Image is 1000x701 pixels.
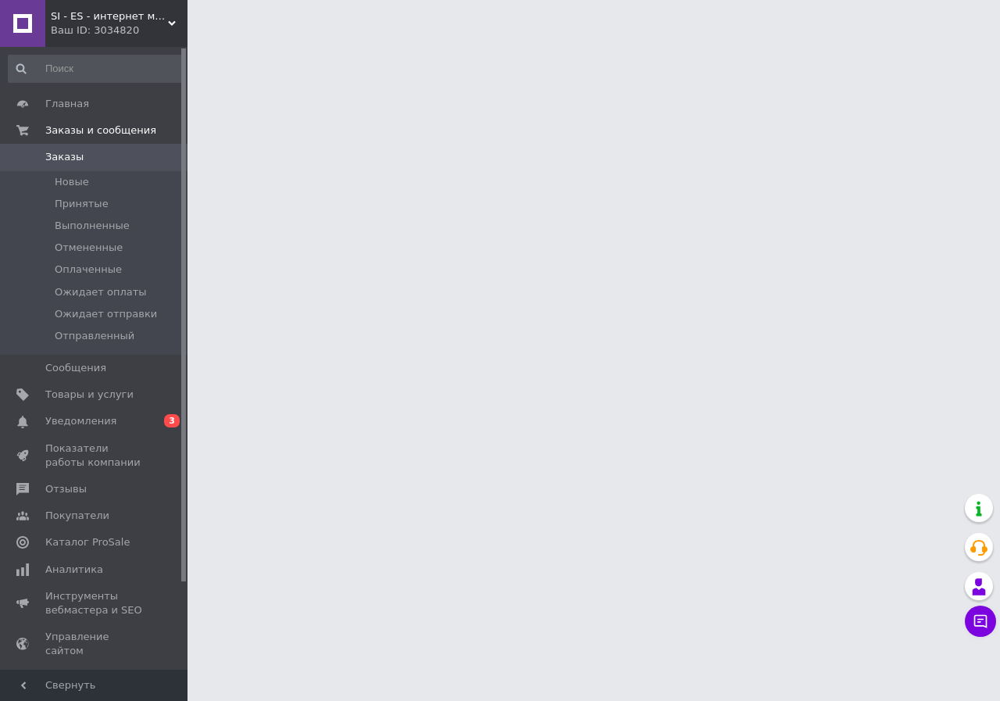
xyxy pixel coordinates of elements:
[45,589,145,617] span: Инструменты вебмастера и SEO
[45,563,103,577] span: Аналитика
[55,219,130,233] span: Выполненные
[45,509,109,523] span: Покупатели
[55,175,89,189] span: Новые
[51,23,187,38] div: Ваш ID: 3034820
[51,9,168,23] span: SI - ES - интернет магазин ювелирных украшений
[45,97,89,111] span: Главная
[45,388,134,402] span: Товары и услуги
[8,55,184,83] input: Поиск
[45,630,145,658] span: Управление сайтом
[45,414,116,428] span: Уведомления
[55,263,122,277] span: Оплаченные
[45,361,106,375] span: Сообщения
[965,606,996,637] button: Чат с покупателем
[45,535,130,549] span: Каталог ProSale
[45,123,156,138] span: Заказы и сообщения
[45,442,145,470] span: Показатели работы компании
[55,197,109,211] span: Принятые
[164,414,180,427] span: 3
[55,285,147,299] span: Ожидает оплаты
[55,329,134,343] span: Отправленный
[55,307,157,321] span: Ожидает отправки
[45,482,87,496] span: Отзывы
[55,241,123,255] span: Отмененные
[45,150,84,164] span: Заказы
